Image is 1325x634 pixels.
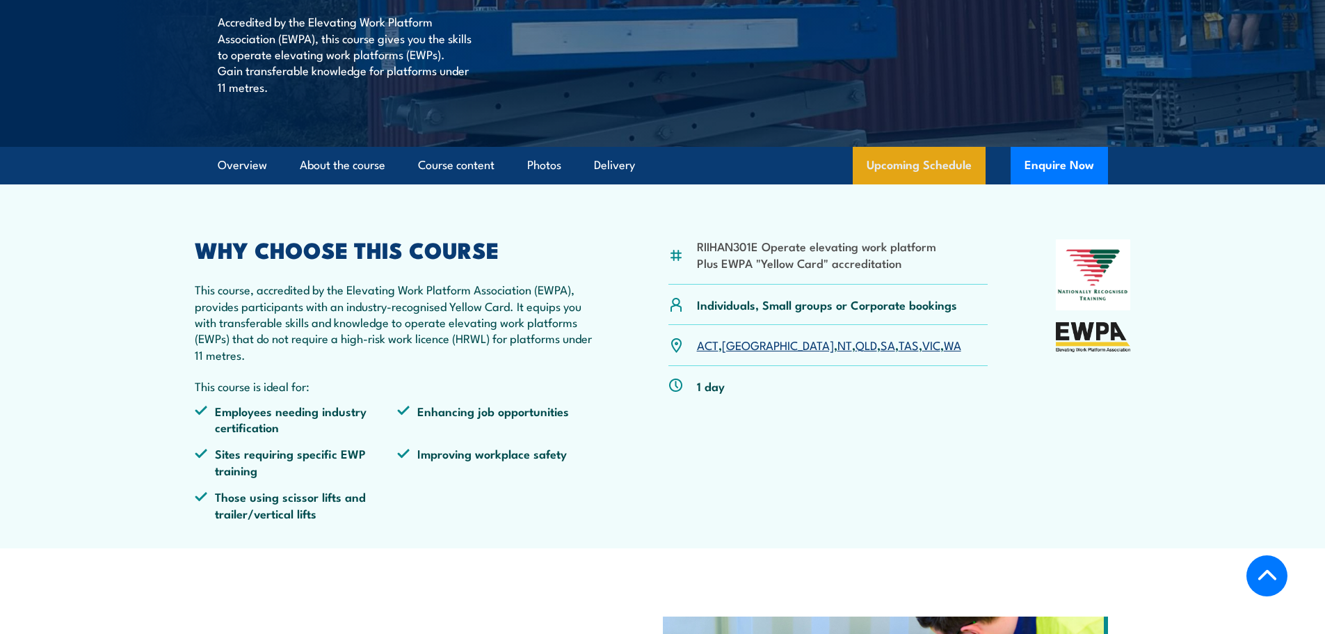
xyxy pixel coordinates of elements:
a: Photos [527,147,561,184]
a: Upcoming Schedule [853,147,986,184]
p: This course, accredited by the Elevating Work Platform Association (EWPA), provides participants ... [195,281,601,363]
p: This course is ideal for: [195,378,601,394]
li: Sites requiring specific EWP training [195,445,398,478]
a: Delivery [594,147,635,184]
li: RIIHAN301E Operate elevating work platform [697,238,936,254]
a: TAS [899,336,919,353]
a: NT [837,336,852,353]
li: Plus EWPA "Yellow Card" accreditation [697,255,936,271]
a: ACT [697,336,718,353]
li: Enhancing job opportunities [397,403,600,436]
a: Overview [218,147,267,184]
li: Those using scissor lifts and trailer/vertical lifts [195,489,398,521]
p: 1 day [697,378,725,394]
img: EWPA [1056,322,1131,352]
p: Individuals, Small groups or Corporate bookings [697,296,957,312]
button: Enquire Now [1011,147,1108,184]
a: QLD [856,336,877,353]
h2: WHY CHOOSE THIS COURSE [195,239,601,259]
a: VIC [922,336,940,353]
img: Nationally Recognised Training logo. [1056,239,1131,310]
a: WA [944,336,961,353]
a: About the course [300,147,385,184]
a: [GEOGRAPHIC_DATA] [722,336,834,353]
a: SA [881,336,895,353]
li: Employees needing industry certification [195,403,398,436]
p: Accredited by the Elevating Work Platform Association (EWPA), this course gives you the skills to... [218,13,472,95]
p: , , , , , , , [697,337,961,353]
li: Improving workplace safety [397,445,600,478]
a: Course content [418,147,495,184]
